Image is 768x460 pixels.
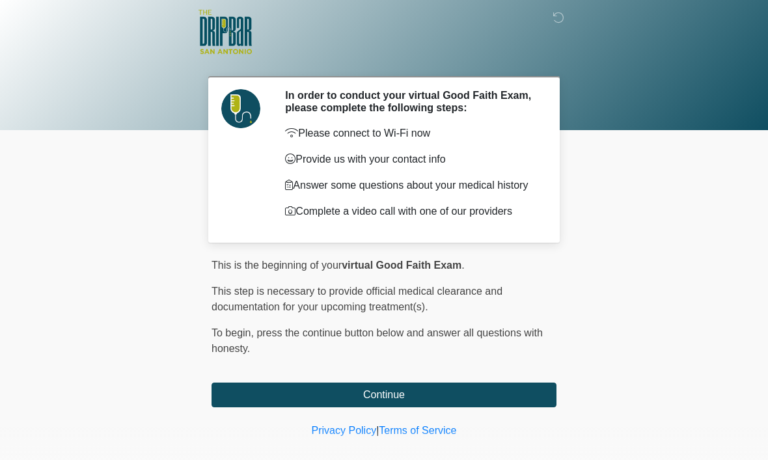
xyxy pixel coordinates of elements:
[285,152,537,167] p: Provide us with your contact info
[285,204,537,219] p: Complete a video call with one of our providers
[376,425,379,436] a: |
[461,260,464,271] span: .
[312,425,377,436] a: Privacy Policy
[212,327,256,338] span: To begin,
[212,286,502,312] span: This step is necessary to provide official medical clearance and documentation for your upcoming ...
[342,260,461,271] strong: virtual Good Faith Exam
[221,89,260,128] img: Agent Avatar
[212,383,556,407] button: Continue
[285,178,537,193] p: Answer some questions about your medical history
[379,425,456,436] a: Terms of Service
[199,10,252,55] img: The DRIPBaR - San Antonio Fossil Creek Logo
[285,126,537,141] p: Please connect to Wi-Fi now
[285,89,537,114] h2: In order to conduct your virtual Good Faith Exam, please complete the following steps:
[212,327,543,354] span: press the continue button below and answer all questions with honesty.
[212,260,342,271] span: This is the beginning of your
